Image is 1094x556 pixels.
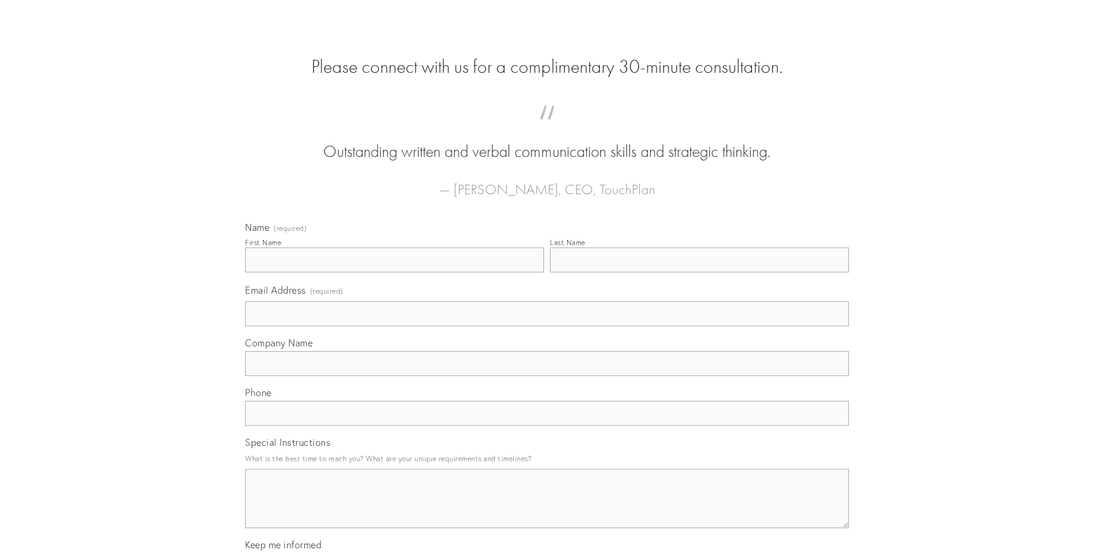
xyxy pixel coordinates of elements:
blockquote: Outstanding written and verbal communication skills and strategic thinking. [264,117,830,163]
p: What is the best time to reach you? What are your unique requirements and timelines? [245,451,849,467]
h2: Please connect with us for a complimentary 30-minute consultation. [245,56,849,78]
figcaption: — [PERSON_NAME], CEO, TouchPlan [264,163,830,201]
span: (required) [273,225,307,232]
span: Special Instructions [245,436,330,448]
span: Company Name [245,337,313,349]
span: “ [264,117,830,140]
span: Keep me informed [245,539,321,551]
span: Phone [245,387,272,398]
div: Last Name [550,238,585,247]
span: Name [245,221,269,233]
div: First Name [245,238,281,247]
span: (required) [310,283,343,299]
span: Email Address [245,284,306,296]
